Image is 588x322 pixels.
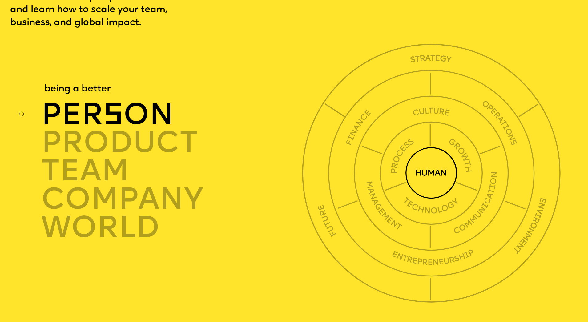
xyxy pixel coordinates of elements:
div: world [41,213,306,242]
span: s [103,101,123,132]
div: per on [41,100,306,129]
div: product [41,129,306,157]
div: TEAM [41,157,306,185]
div: being a better [44,83,111,96]
div: company [41,185,306,214]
